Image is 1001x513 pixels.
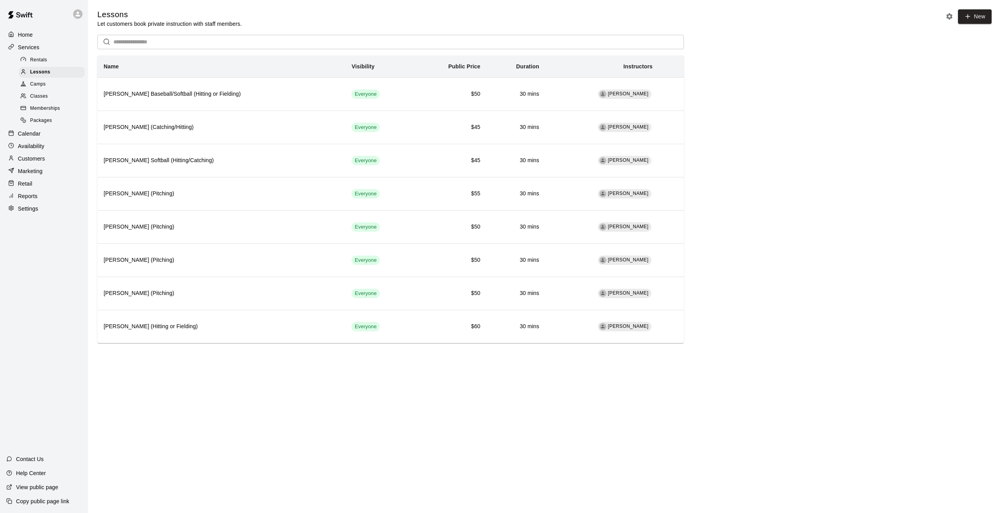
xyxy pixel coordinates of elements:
div: This service is visible to all of your customers [352,123,380,132]
div: Settings [6,203,82,214]
span: [PERSON_NAME] [608,224,649,229]
h6: 30 mins [493,289,539,298]
a: Retail [6,178,82,189]
h6: 30 mins [493,90,539,98]
span: Packages [30,117,52,125]
span: Everyone [352,223,380,231]
h6: $55 [419,189,481,198]
b: Name [104,63,119,70]
a: Marketing [6,165,82,177]
div: Chris Ingoglia [599,190,606,197]
h6: 30 mins [493,189,539,198]
div: This service is visible to all of your customers [352,156,380,165]
div: This service is visible to all of your customers [352,89,380,99]
b: Instructors [623,63,653,70]
div: Omar Velazquez [599,323,606,330]
a: Lessons [19,66,88,78]
div: Jess Detrick [599,157,606,164]
a: Rentals [19,54,88,66]
h6: [PERSON_NAME] (Pitching) [104,256,339,265]
a: Home [6,29,82,41]
span: Everyone [352,323,380,331]
a: Calendar [6,128,82,139]
span: Rentals [30,56,47,64]
p: Retail [18,180,32,188]
span: Everyone [352,290,380,297]
div: Sean Hughes [599,223,606,231]
table: simple table [97,55,684,343]
div: Classes [19,91,85,102]
span: Classes [30,93,48,100]
p: Reports [18,192,38,200]
a: Reports [6,190,82,202]
div: This service is visible to all of your customers [352,322,380,331]
p: Marketing [18,167,43,175]
h6: 30 mins [493,223,539,231]
p: Availability [18,142,45,150]
h6: $45 [419,156,481,165]
div: Scott Sizemore [599,257,606,264]
div: This service is visible to all of your customers [352,256,380,265]
div: This service is visible to all of your customers [352,289,380,298]
div: Memberships [19,103,85,114]
a: Customers [6,153,82,164]
h6: 30 mins [493,322,539,331]
h6: 30 mins [493,123,539,132]
p: Settings [18,205,38,213]
p: Let customers book private instruction with staff members. [97,20,242,28]
div: This service is visible to all of your customers [352,189,380,198]
h6: $60 [419,322,481,331]
a: Camps [19,79,88,91]
div: Evan Webster [599,290,606,297]
div: Jacob Caruso [599,124,606,131]
a: Availability [6,140,82,152]
b: Public Price [448,63,481,70]
p: Help Center [16,469,46,477]
div: This service is visible to all of your customers [352,222,380,232]
div: Leo Seminati [599,91,606,98]
span: Everyone [352,190,380,198]
h6: [PERSON_NAME] (Pitching) [104,289,339,298]
span: [PERSON_NAME] [608,124,649,130]
h6: [PERSON_NAME] (Hitting or Fielding) [104,322,339,331]
button: Lesson settings [944,11,955,22]
h6: $50 [419,289,481,298]
h6: [PERSON_NAME] (Pitching) [104,223,339,231]
div: Camps [19,79,85,90]
h6: 30 mins [493,256,539,265]
span: Everyone [352,91,380,98]
span: Everyone [352,124,380,131]
p: View public page [16,483,58,491]
a: New [958,9,992,24]
h6: [PERSON_NAME] (Pitching) [104,189,339,198]
span: Camps [30,80,46,88]
span: Lessons [30,68,50,76]
span: [PERSON_NAME] [608,157,649,163]
h6: $50 [419,256,481,265]
h6: [PERSON_NAME] (Catching/Hitting) [104,123,339,132]
p: Contact Us [16,455,44,463]
h6: $50 [419,90,481,98]
p: Calendar [18,130,41,138]
p: Copy public page link [16,497,69,505]
p: Home [18,31,33,39]
b: Visibility [352,63,375,70]
h6: [PERSON_NAME] Softball (Hitting/Catching) [104,156,339,165]
a: Packages [19,115,88,127]
h6: [PERSON_NAME] Baseball/Softball (Hitting or Fielding) [104,90,339,98]
p: Services [18,43,39,51]
a: Memberships [19,103,88,115]
span: [PERSON_NAME] [608,91,649,97]
a: Services [6,41,82,53]
p: Customers [18,155,45,163]
span: [PERSON_NAME] [608,324,649,329]
span: [PERSON_NAME] [608,257,649,263]
span: Everyone [352,257,380,264]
